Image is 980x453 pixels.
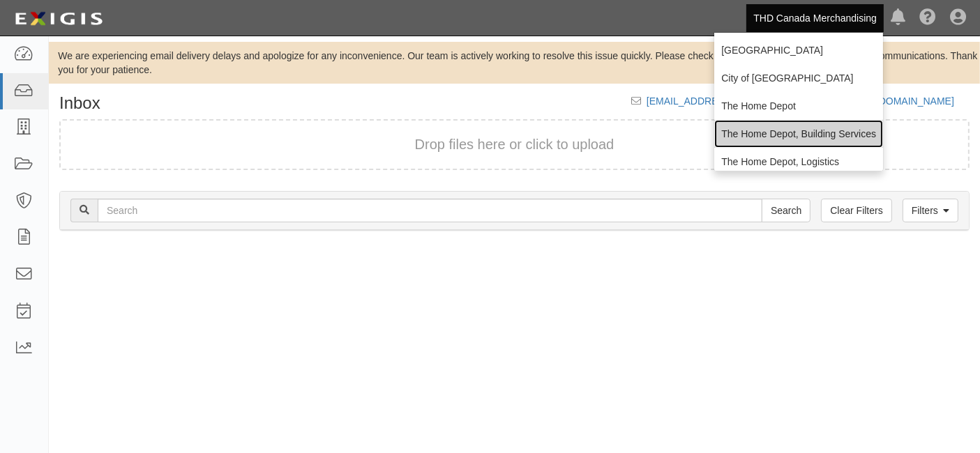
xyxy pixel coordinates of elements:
a: [EMAIL_ADDRESS][DOMAIN_NAME] [647,95,812,107]
i: Help Center - Complianz [919,10,936,26]
a: City of [GEOGRAPHIC_DATA] [714,64,883,92]
img: logo-5460c22ac91f19d4615b14bd174203de0afe785f0fc80cf4dbbc73dc1793850b.png [10,6,107,31]
a: The Home Depot, Building Services [714,120,883,148]
a: Clear Filters [821,199,891,222]
div: We are experiencing email delivery delays and apologize for any inconvenience. Our team is active... [49,49,980,77]
a: The Home Depot, Logistics [714,148,883,176]
h1: Inbox [59,94,100,112]
a: THD Canada Merchandising [746,4,884,32]
a: The Home Depot [714,92,883,120]
input: Search [98,199,762,222]
a: Filters [903,199,958,222]
a: [URL][DOMAIN_NAME] [851,95,970,107]
a: [GEOGRAPHIC_DATA] [714,36,883,64]
input: Search [762,199,811,222]
button: Drop files here or click to upload [415,135,615,155]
